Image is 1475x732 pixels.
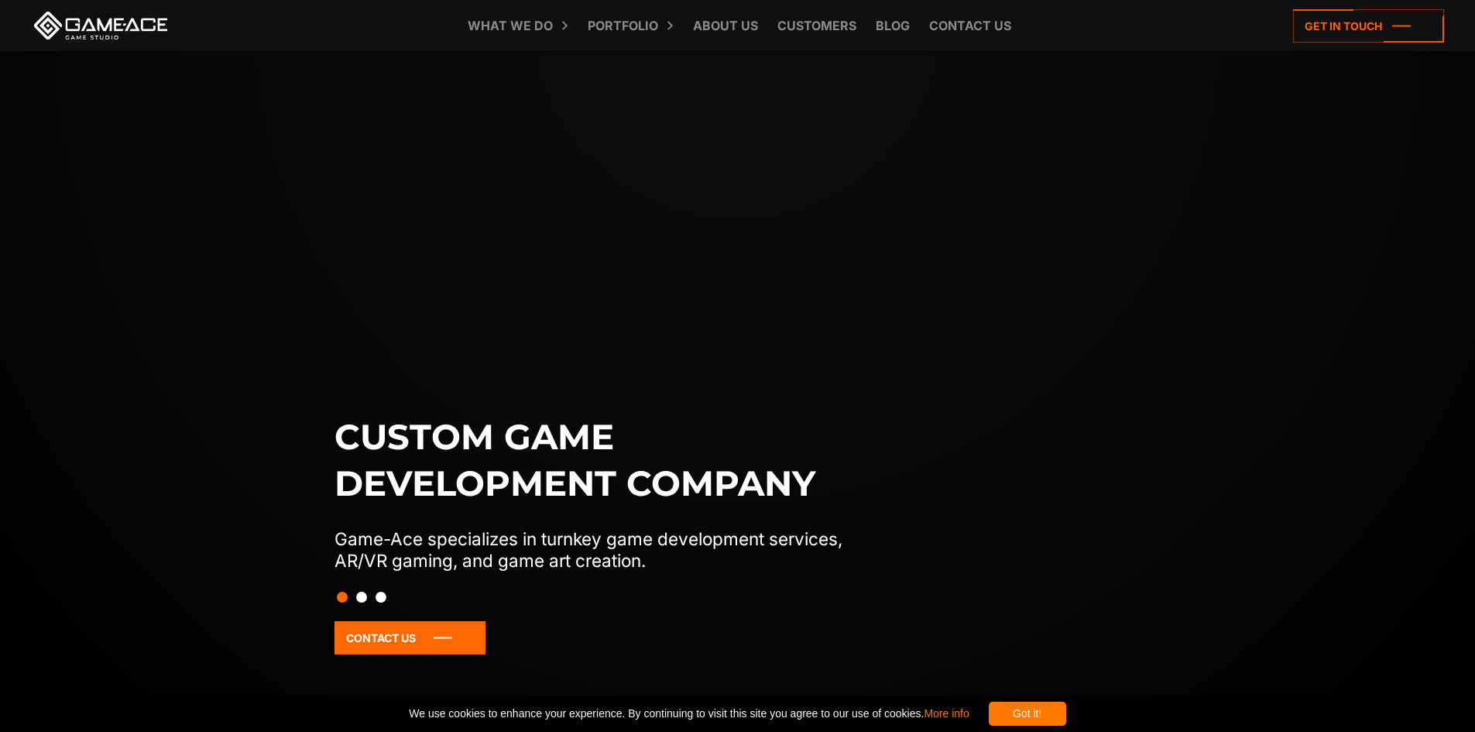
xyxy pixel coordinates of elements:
[337,584,348,610] button: Slide 1
[409,702,969,726] span: We use cookies to enhance your experience. By continuing to visit this site you agree to our use ...
[376,584,386,610] button: Slide 3
[334,414,875,507] h1: Custom game development company
[334,621,485,655] a: Contact Us
[356,584,367,610] button: Slide 2
[924,707,969,720] a: More info
[334,528,875,572] p: Game-Ace specializes in turnkey game development services, AR/VR gaming, and game art creation.
[1293,9,1444,43] a: Get in touch
[989,702,1066,726] div: Got it!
